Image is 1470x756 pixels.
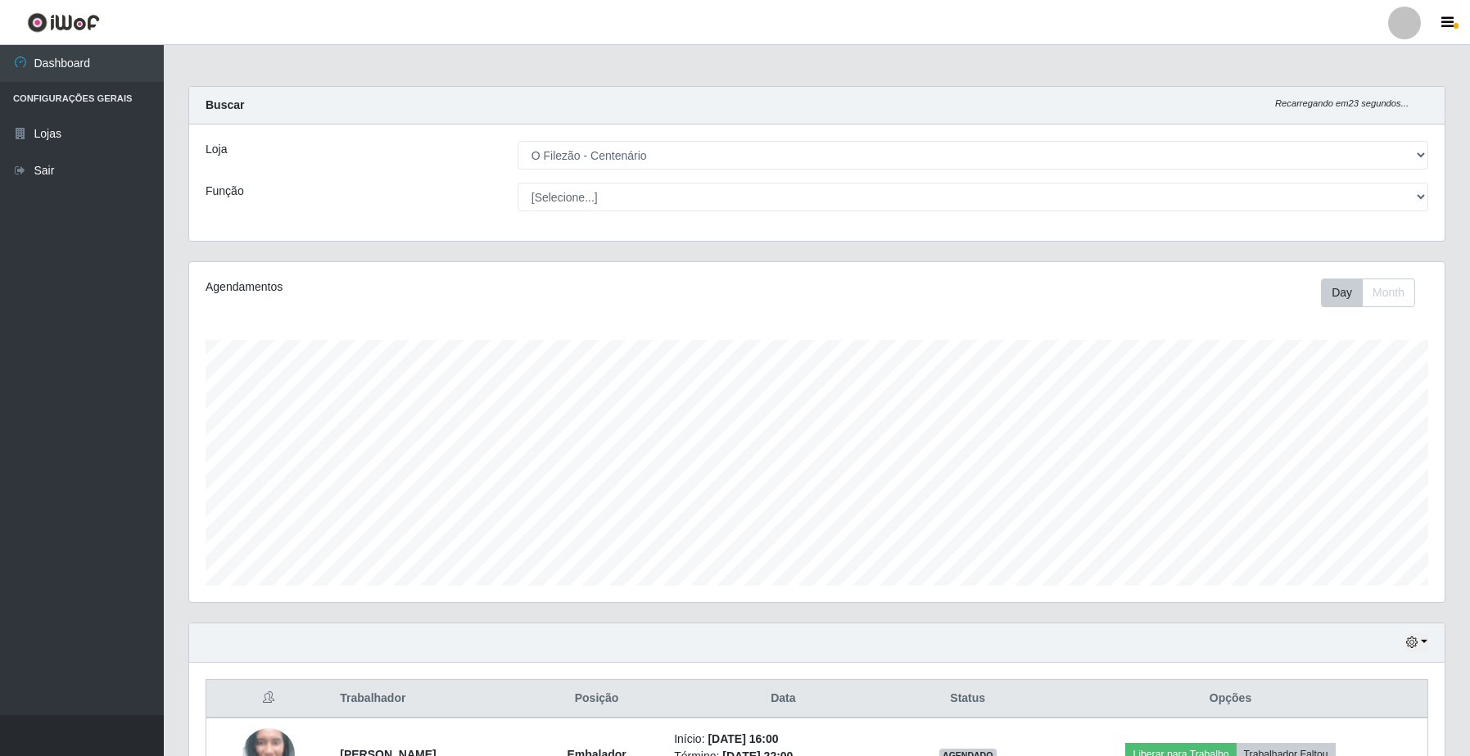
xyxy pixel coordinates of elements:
th: Data [664,680,902,718]
th: Posição [529,680,664,718]
th: Trabalhador [330,680,529,718]
div: Toolbar with button groups [1321,278,1428,307]
li: Início: [674,731,892,748]
div: First group [1321,278,1415,307]
button: Day [1321,278,1363,307]
strong: Buscar [206,98,244,111]
i: Recarregando em 23 segundos... [1275,98,1409,108]
th: Status [902,680,1034,718]
th: Opções [1034,680,1427,718]
time: [DATE] 16:00 [708,732,778,745]
div: Agendamentos [206,278,701,296]
button: Month [1362,278,1415,307]
label: Loja [206,141,227,158]
img: CoreUI Logo [27,12,100,33]
label: Função [206,183,244,200]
